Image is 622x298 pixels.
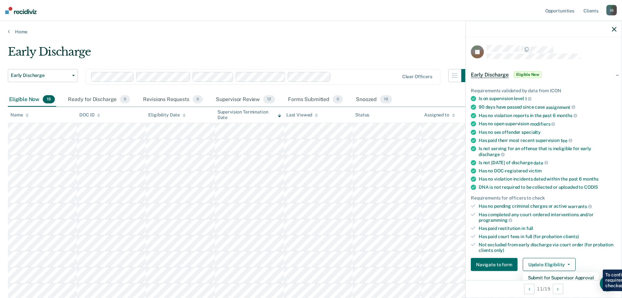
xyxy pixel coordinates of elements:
button: Submit for Supervisor Approval [523,272,599,283]
div: DOC ID [79,112,100,118]
div: Has no DOC-registered [479,168,616,174]
div: J G [606,5,617,15]
div: Not excluded from early discharge via court order (for probation clients [479,242,616,253]
div: Is not serving for an offense that is ineligible for early [479,146,616,157]
span: assignment [546,104,575,110]
div: Eligible Now [8,93,56,107]
span: CODIS [584,184,598,190]
span: fee [561,138,572,143]
span: programming [479,218,512,223]
div: Early Discharge [8,45,474,64]
button: Next Opportunity [553,284,563,294]
div: Requirements for officers to check [471,195,616,201]
div: Snoozed [355,93,393,107]
div: Early DischargeEligible Now [466,64,622,85]
button: Navigate to form [471,258,518,271]
span: only) [494,247,504,253]
span: warrants [568,203,592,209]
span: date [534,160,548,165]
div: 90 days have passed since case [479,104,616,110]
div: Has paid court fees in full (for probation [479,234,616,239]
div: Has no sex offender [479,129,616,135]
div: Supervision Termination Date [217,109,281,120]
div: Name [10,112,29,118]
span: 0 [333,95,343,104]
div: Has completed any court-ordered interventions and/or [479,212,616,223]
div: Requirements validated by data from ICON [471,88,616,93]
span: clients) [563,234,579,239]
div: Assigned to [424,112,455,118]
span: modifiers [530,121,555,126]
div: Ready for Discharge [67,93,131,107]
div: Eligibility Date [148,112,186,118]
div: Open Intercom Messenger [600,276,615,291]
div: Supervisor Review [215,93,276,107]
div: Has no pending criminal charges or active [479,203,616,209]
div: Last Viewed [286,112,318,118]
span: full [526,226,533,231]
div: Is not [DATE] of discharge [479,160,616,166]
button: Update Eligibility [523,258,576,271]
img: Recidiviz [5,7,37,14]
span: discharge [479,151,505,157]
span: 1 [525,96,532,101]
button: Previous Opportunity [524,284,534,294]
div: Status [355,112,369,118]
div: Is on supervision level [479,96,616,102]
div: Has paid restitution in [479,226,616,231]
div: Has no violation reports in the past 6 [479,113,616,118]
span: 19 [43,95,55,104]
div: Has no open supervision [479,121,616,127]
span: victim [529,168,542,173]
div: 11 / 19 [466,280,622,297]
span: 19 [380,95,392,104]
a: Navigate to form link [471,258,520,271]
span: Early Discharge [11,73,70,78]
div: DNA is not required to be collected or uploaded to [479,184,616,190]
div: Revisions Requests [142,93,204,107]
span: 12 [263,95,275,104]
div: Forms Submitted [287,93,344,107]
span: 0 [120,95,130,104]
span: months [557,113,577,118]
span: Early Discharge [471,71,509,78]
span: 0 [193,95,203,104]
a: Home [8,29,614,35]
span: specialty [521,129,541,134]
span: months [583,176,598,182]
div: Has paid their most recent supervision [479,137,616,143]
div: Clear officers [402,74,432,79]
div: Has no violation incidents dated within the past 6 [479,176,616,182]
span: Eligible Now [514,71,542,78]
